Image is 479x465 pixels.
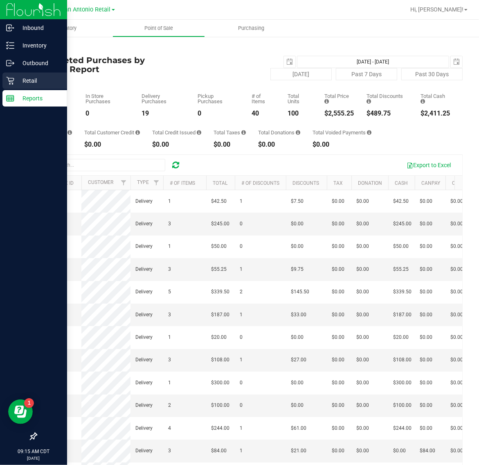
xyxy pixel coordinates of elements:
[291,447,306,455] span: $21.00
[291,379,304,387] span: $0.00
[240,311,243,319] span: 1
[356,447,369,455] span: $0.00
[14,41,63,50] p: Inventory
[291,401,304,409] span: $0.00
[367,110,408,117] div: $489.75
[336,68,397,80] button: Past 7 Days
[401,68,463,80] button: Past 30 Days
[240,220,243,228] span: 0
[420,265,432,273] span: $0.00
[393,311,412,319] span: $187.00
[450,265,463,273] span: $0.00
[393,379,412,387] span: $300.00
[393,401,412,409] span: $100.00
[356,288,369,296] span: $0.00
[133,25,184,32] span: Point of Sale
[6,24,14,32] inline-svg: Inbound
[284,56,295,68] span: select
[288,93,312,104] div: Total Units
[332,447,344,455] span: $0.00
[211,265,227,273] span: $55.25
[332,356,344,364] span: $0.00
[84,141,140,148] div: $0.00
[4,448,63,455] p: 09:15 AM CDT
[332,265,344,273] span: $0.00
[421,93,450,104] div: Total Cash
[240,447,243,455] span: 1
[135,130,140,135] i: Sum of the successful, non-voided payments using account credit for all purchases in the date range.
[291,311,306,319] span: $33.00
[291,197,304,205] span: $7.50
[135,288,153,296] span: Delivery
[332,288,344,296] span: $0.00
[324,110,354,117] div: $2,555.25
[36,56,178,74] h4: Completed Purchases by Facility Report
[356,197,369,205] span: $0.00
[135,243,153,250] span: Delivery
[240,197,243,205] span: 1
[112,20,205,37] a: Point of Sale
[135,265,153,273] span: Delivery
[393,288,412,296] span: $339.50
[211,424,229,432] span: $244.00
[258,130,300,135] div: Total Donations
[420,447,435,455] span: $84.00
[332,401,344,409] span: $0.00
[420,401,432,409] span: $0.00
[211,311,229,319] span: $187.00
[198,110,239,117] div: 0
[168,265,171,273] span: 3
[450,424,463,432] span: $0.00
[393,197,409,205] span: $42.50
[135,356,153,364] span: Delivery
[451,56,462,68] span: select
[291,265,304,273] span: $9.75
[211,379,229,387] span: $300.00
[152,141,201,148] div: $0.00
[213,180,227,186] a: Total
[292,180,319,186] a: Discounts
[240,288,243,296] span: 2
[6,77,14,85] inline-svg: Retail
[85,93,129,104] div: In Store Purchases
[43,159,165,171] input: Search...
[135,333,153,341] span: Delivery
[358,180,382,186] a: Donation
[8,399,33,424] iframe: Resource center
[168,288,171,296] span: 5
[288,110,312,117] div: 100
[150,176,163,190] a: Filter
[393,243,409,250] span: $50.00
[450,288,463,296] span: $0.00
[332,197,344,205] span: $0.00
[332,311,344,319] span: $0.00
[6,41,14,50] inline-svg: Inventory
[450,447,463,455] span: $0.00
[137,179,149,185] a: Type
[197,130,201,135] i: Sum of all account credit issued for all refunds from returned purchases in the date range.
[421,110,450,117] div: $2,411.25
[241,180,279,186] a: # of Discounts
[393,220,412,228] span: $245.00
[168,356,171,364] span: 3
[421,180,440,186] a: CanPay
[211,356,229,364] span: $108.00
[198,93,239,104] div: Pickup Purchases
[420,333,432,341] span: $0.00
[313,141,371,148] div: $0.00
[420,288,432,296] span: $0.00
[393,356,412,364] span: $108.00
[450,220,463,228] span: $0.00
[205,20,298,37] a: Purchasing
[214,141,246,148] div: $0.00
[84,130,140,135] div: Total Customer Credit
[420,379,432,387] span: $0.00
[420,197,432,205] span: $0.00
[401,158,456,172] button: Export to Excel
[168,379,171,387] span: 1
[393,447,406,455] span: $0.00
[168,424,171,432] span: 4
[450,356,463,364] span: $0.00
[332,220,344,228] span: $0.00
